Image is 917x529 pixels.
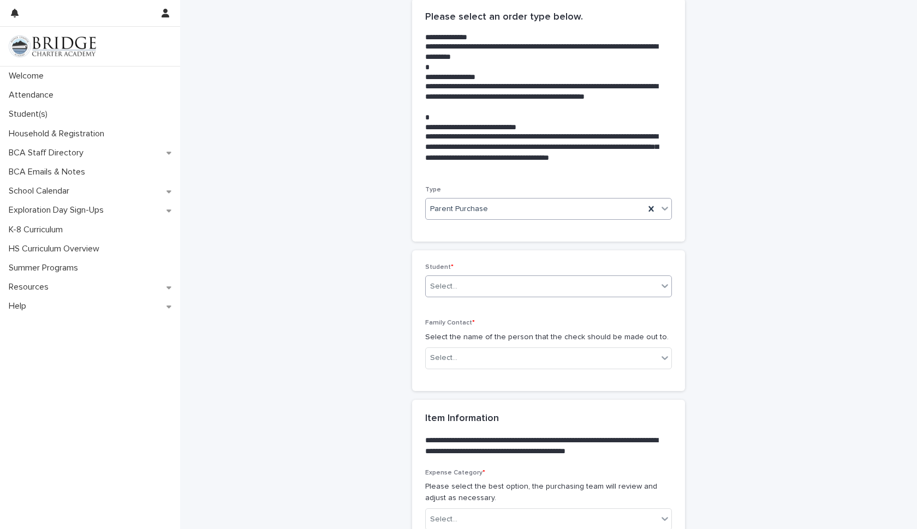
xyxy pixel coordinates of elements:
p: Help [4,301,35,311]
div: Select... [430,281,457,292]
p: Household & Registration [4,129,113,139]
p: Select the name of the person that the check should be made out to. [425,332,672,343]
p: Exploration Day Sign-Ups [4,205,112,215]
p: Resources [4,282,57,292]
h2: Item Information [425,413,499,425]
p: Please select the best option, the purchasing team will review and adjust as necessary. [425,481,672,504]
p: BCA Emails & Notes [4,167,94,177]
span: Type [425,187,441,193]
p: Welcome [4,71,52,81]
span: Parent Purchase [430,203,488,215]
div: Select... [430,514,457,525]
h2: Please select an order type below. [425,11,583,23]
div: Select... [430,352,457,364]
p: Student(s) [4,109,56,119]
p: HS Curriculum Overview [4,244,108,254]
span: Family Contact [425,320,475,326]
p: Attendance [4,90,62,100]
p: K-8 Curriculum [4,225,72,235]
span: Student [425,264,454,270]
p: BCA Staff Directory [4,148,92,158]
p: School Calendar [4,186,78,196]
img: V1C1m3IdTEidaUdm9Hs0 [9,35,96,57]
p: Summer Programs [4,263,87,273]
span: Expense Category [425,470,485,476]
